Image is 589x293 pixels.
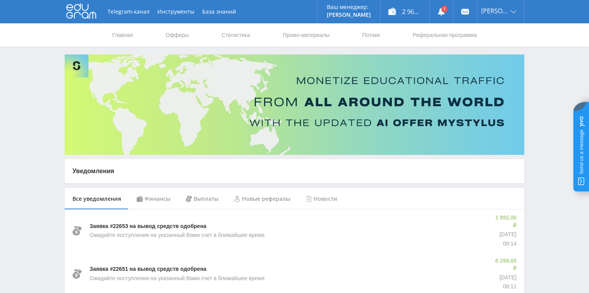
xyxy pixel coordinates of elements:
[165,23,190,47] a: Офферы
[65,54,524,155] img: Banner
[494,257,517,272] p: 6 299,00 ₽
[327,12,371,18] p: [PERSON_NAME]
[72,167,517,175] p: Уведомления
[282,23,330,47] a: Промо-материалы
[111,23,134,47] a: Главная
[90,275,265,282] p: Ожидайте поступления на указанный Вами счет в ближайшее время
[481,8,508,14] span: [PERSON_NAME]
[65,188,129,210] div: Все уведомления
[226,188,298,210] div: Новые рефералы
[494,214,517,229] p: 1 892,00 ₽
[412,23,478,47] a: Реферальная программа
[129,188,178,210] div: Финансы
[494,240,517,248] p: 09:14
[327,4,371,10] p: Ваш менеджер:
[90,223,206,230] p: Заявка #22653 на вывод средств одобрена
[298,188,345,210] div: Новости
[494,274,517,282] p: [DATE]
[90,265,206,273] p: Заявка #22651 на вывод средств одобрена
[362,23,381,47] a: Потоки
[220,23,251,47] a: Статистика
[90,232,265,239] p: Ожидайте поступления на указанный Вами счет в ближайшее время
[178,188,226,210] div: Выплаты
[494,283,517,291] p: 08:11
[494,231,517,239] p: [DATE]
